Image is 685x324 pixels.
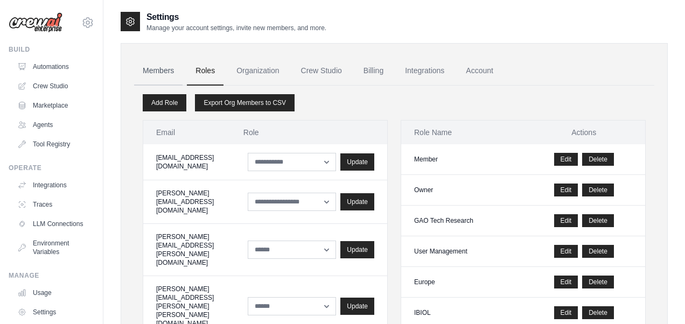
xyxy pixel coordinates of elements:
[13,136,94,153] a: Tool Registry
[582,214,614,227] button: Delete
[554,214,578,227] a: Edit
[582,276,614,288] button: Delete
[582,306,614,319] button: Delete
[340,193,374,210] button: Update
[9,12,62,33] img: Logo
[457,57,502,86] a: Account
[143,121,230,144] th: Email
[13,78,94,95] a: Crew Studio
[340,153,374,171] button: Update
[143,180,230,224] td: [PERSON_NAME][EMAIL_ADDRESS][DOMAIN_NAME]
[9,45,94,54] div: Build
[554,245,578,258] a: Edit
[401,144,522,175] td: Member
[292,57,351,86] a: Crew Studio
[13,215,94,233] a: LLM Connections
[13,97,94,114] a: Marketplace
[9,271,94,280] div: Manage
[13,116,94,133] a: Agents
[340,298,374,315] button: Update
[13,58,94,75] a: Automations
[355,57,392,86] a: Billing
[401,267,522,298] td: Europe
[396,57,453,86] a: Integrations
[554,276,578,288] a: Edit
[13,196,94,213] a: Traces
[554,306,578,319] a: Edit
[143,94,186,111] a: Add Role
[9,164,94,172] div: Operate
[401,206,522,236] td: GAO Tech Research
[195,94,295,111] a: Export Org Members to CSV
[401,121,522,144] th: Role Name
[146,24,326,32] p: Manage your account settings, invite new members, and more.
[146,11,326,24] h2: Settings
[13,304,94,321] a: Settings
[401,175,522,206] td: Owner
[582,245,614,258] button: Delete
[582,153,614,166] button: Delete
[340,241,374,258] button: Update
[187,57,223,86] a: Roles
[13,284,94,301] a: Usage
[13,177,94,194] a: Integrations
[134,57,183,86] a: Members
[230,121,387,144] th: Role
[401,236,522,267] td: User Management
[554,184,578,196] a: Edit
[13,235,94,260] a: Environment Variables
[143,224,230,276] td: [PERSON_NAME][EMAIL_ADDRESS][PERSON_NAME][DOMAIN_NAME]
[582,184,614,196] button: Delete
[228,57,288,86] a: Organization
[522,121,645,144] th: Actions
[143,144,230,180] td: [EMAIL_ADDRESS][DOMAIN_NAME]
[554,153,578,166] a: Edit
